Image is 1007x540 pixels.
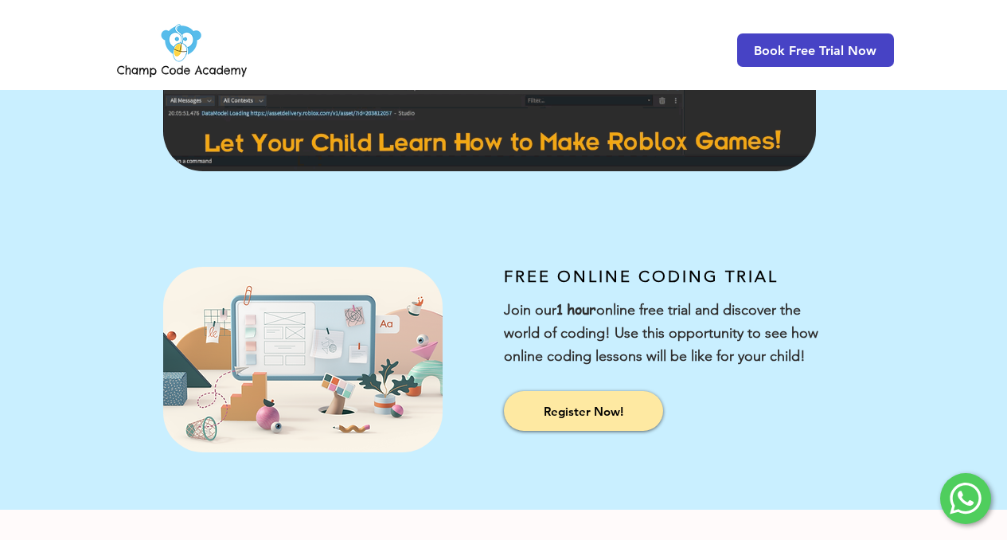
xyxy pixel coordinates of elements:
[544,403,623,420] span: Register Now!
[556,299,596,319] span: 1 hour
[504,301,818,365] span: Join our online free trial and discover the world of coding! Use this opportunity to see how onli...
[114,19,250,81] img: Champ Code Academy Logo PNG.png
[504,267,779,286] span: FREE ONLINE CODING TRIAL
[504,391,663,431] a: Register Now!
[737,33,894,67] a: Book Free Trial Now
[754,43,876,58] span: Book Free Trial Now
[163,267,443,452] img: Champ Code Academy Free Online Coding Trial Illustration 1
